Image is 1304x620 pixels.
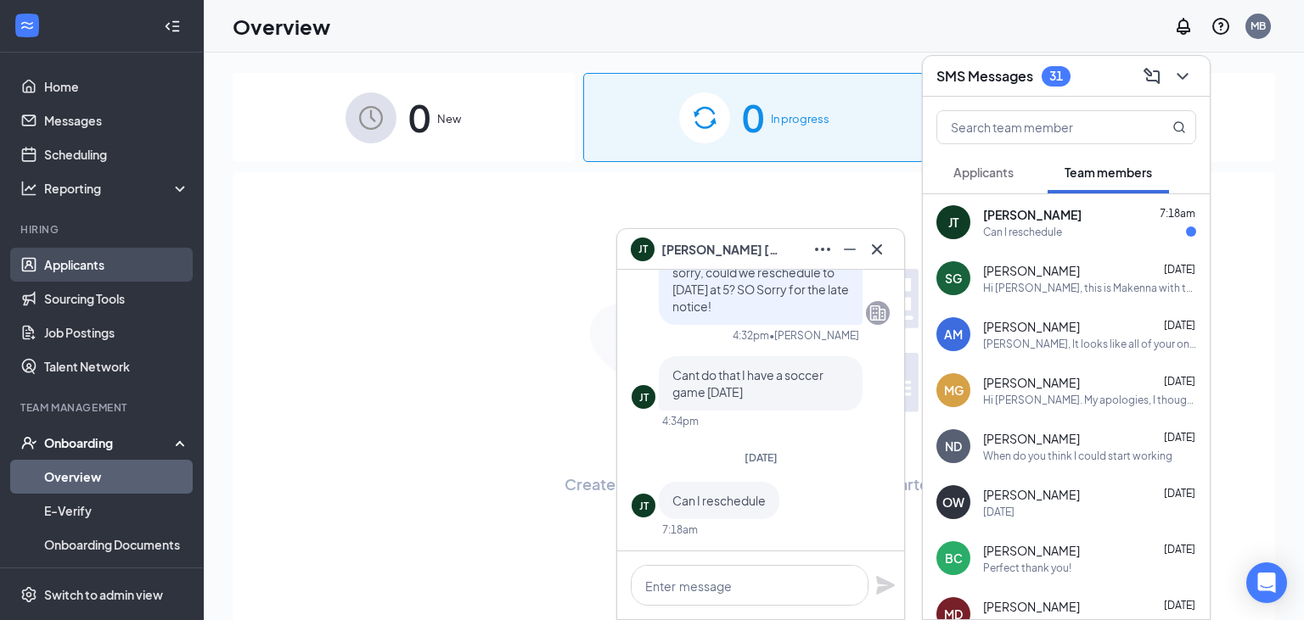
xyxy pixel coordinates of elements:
[1164,431,1195,444] span: [DATE]
[44,180,190,197] div: Reporting
[1164,263,1195,276] span: [DATE]
[20,222,186,237] div: Hiring
[1164,319,1195,332] span: [DATE]
[20,586,37,603] svg: Settings
[408,88,430,147] span: 0
[745,451,778,464] span: [DATE]
[836,236,863,263] button: Minimize
[936,67,1033,86] h3: SMS Messages
[937,111,1138,143] input: Search team member
[437,110,461,127] span: New
[983,486,1080,503] span: [PERSON_NAME]
[944,382,964,399] div: MG
[20,180,37,197] svg: Analysis
[1169,63,1196,90] button: ChevronDown
[1164,375,1195,388] span: [DATE]
[983,542,1080,559] span: [PERSON_NAME]
[164,18,181,35] svg: Collapse
[565,472,944,496] span: Create your first onboarding process to get started!
[983,337,1196,351] div: [PERSON_NAME], It looks like all of your onboarding is done, can you bring in your social securit...
[20,400,186,415] div: Team Management
[19,17,36,34] svg: WorkstreamLogo
[983,449,1172,463] div: When do you think I could start working
[742,88,764,147] span: 0
[44,586,163,603] div: Switch to admin view
[812,239,833,260] svg: Ellipses
[875,575,896,595] svg: Plane
[983,225,1062,239] div: Can I reschedule
[733,328,769,343] div: 4:32pm
[1251,19,1266,33] div: MB
[44,137,189,171] a: Scheduling
[863,236,891,263] button: Cross
[44,282,189,316] a: Sourcing Tools
[44,349,189,383] a: Talent Network
[672,493,766,508] span: Can I reschedule
[44,316,189,349] a: Job Postings
[661,240,780,259] span: [PERSON_NAME] [PERSON_NAME]
[44,460,189,494] a: Overview
[953,165,1014,180] span: Applicants
[769,328,859,343] span: • [PERSON_NAME]
[983,262,1080,279] span: [PERSON_NAME]
[1142,66,1162,87] svg: ComposeMessage
[44,494,189,528] a: E-Verify
[44,561,189,595] a: Activity log
[983,505,1015,519] div: [DATE]
[44,70,189,103] a: Home
[945,438,962,455] div: ND
[983,206,1082,223] span: [PERSON_NAME]
[945,270,962,287] div: SG
[983,318,1080,335] span: [PERSON_NAME]
[1160,207,1195,220] span: 7:18am
[944,326,963,343] div: AM
[1246,562,1287,603] div: Open Intercom Messenger
[809,236,836,263] button: Ellipses
[44,528,189,561] a: Onboarding Documents
[1164,599,1195,612] span: [DATE]
[662,414,699,428] div: 4:34pm
[44,103,189,137] a: Messages
[1173,16,1194,36] svg: Notifications
[44,248,189,282] a: Applicants
[672,367,823,399] span: Cant do that I have a soccer game [DATE]
[983,561,1071,575] div: Perfect thank you!
[233,12,330,41] h1: Overview
[639,390,649,405] div: JT
[1172,66,1193,87] svg: ChevronDown
[840,239,860,260] svg: Minimize
[662,522,698,537] div: 7:18am
[1164,543,1195,556] span: [DATE]
[983,374,1080,391] span: [PERSON_NAME]
[1211,16,1231,36] svg: QuestionInfo
[983,430,1080,447] span: [PERSON_NAME]
[1164,487,1195,500] span: [DATE]
[945,550,963,567] div: BC
[983,598,1080,615] span: [PERSON_NAME]
[639,499,649,513] div: JT
[948,214,958,231] div: JT
[868,303,888,323] svg: Company
[1065,165,1152,180] span: Team members
[771,110,829,127] span: In progress
[1138,63,1166,90] button: ComposeMessage
[1172,120,1186,134] svg: MagnifyingGlass
[1049,69,1063,83] div: 31
[942,494,964,511] div: OW
[983,393,1196,407] div: Hi [PERSON_NAME]. My apologies, I thought I had sent your onboarding info last week. Please take ...
[44,434,175,451] div: Onboarding
[867,239,887,260] svg: Cross
[983,281,1196,295] div: Hi [PERSON_NAME], this is Makenna with the [PERSON_NAME] team. I reset your I-9, please resubmit ...
[20,434,37,451] svg: UserCheck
